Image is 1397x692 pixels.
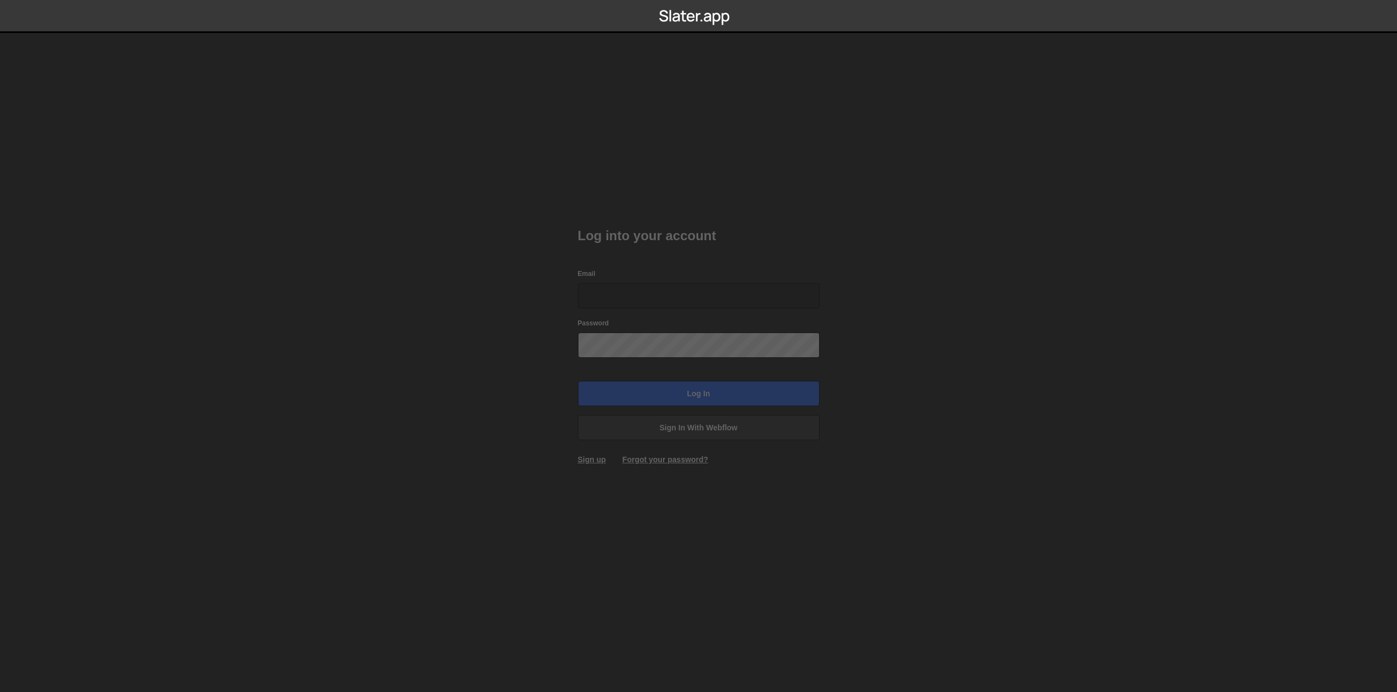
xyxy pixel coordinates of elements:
[578,455,606,464] a: Sign up
[578,268,595,279] label: Email
[578,318,609,329] label: Password
[578,415,820,440] a: Sign in with Webflow
[578,227,820,245] h2: Log into your account
[622,455,708,464] a: Forgot your password?
[578,381,820,406] input: Log in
